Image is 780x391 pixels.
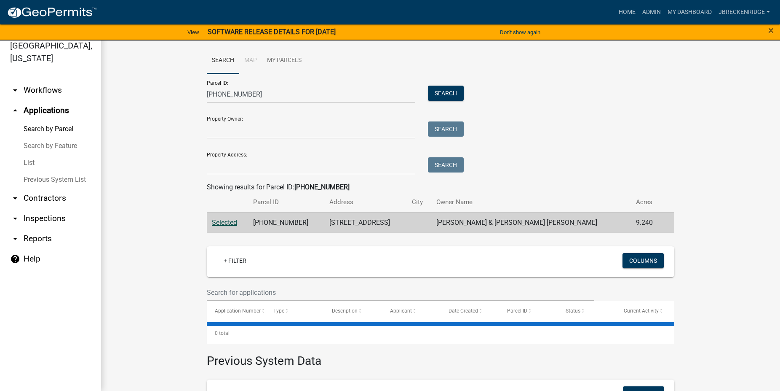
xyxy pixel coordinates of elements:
a: Home [615,4,639,20]
strong: [PHONE_NUMBER] [294,183,350,191]
td: [PHONE_NUMBER] [248,212,324,233]
span: × [768,24,774,36]
span: Application Number [215,308,261,314]
button: Search [428,121,464,137]
h3: Previous System Data [207,344,674,370]
datatable-header-cell: Parcel ID [499,301,558,321]
span: Description [332,308,358,314]
span: Current Activity [624,308,659,314]
a: My Dashboard [664,4,715,20]
input: Search for applications [207,284,594,301]
button: Close [768,25,774,35]
span: Date Created [449,308,478,314]
a: Jbreckenridge [715,4,773,20]
datatable-header-cell: Application Number [207,301,265,321]
td: [STREET_ADDRESS] [324,212,407,233]
a: View [184,25,203,39]
th: Address [324,192,407,212]
th: City [407,192,431,212]
datatable-header-cell: Status [558,301,616,321]
datatable-header-cell: Description [324,301,382,321]
a: Search [207,47,239,74]
i: arrow_drop_down [10,85,20,95]
i: help [10,254,20,264]
span: Type [273,308,284,314]
button: Search [428,157,464,173]
a: Admin [639,4,664,20]
div: 0 total [207,323,674,344]
span: Applicant [390,308,412,314]
div: Showing results for Parcel ID: [207,182,674,192]
th: Owner Name [431,192,631,212]
a: My Parcels [262,47,307,74]
datatable-header-cell: Applicant [382,301,441,321]
button: Search [428,86,464,101]
i: arrow_drop_up [10,105,20,116]
a: Selected [212,218,237,227]
a: + Filter [217,253,253,268]
span: Status [566,308,580,314]
th: Parcel ID [248,192,324,212]
i: arrow_drop_down [10,234,20,244]
button: Columns [622,253,664,268]
i: arrow_drop_down [10,193,20,203]
datatable-header-cell: Date Created [441,301,499,321]
th: Acres [631,192,662,212]
i: arrow_drop_down [10,213,20,224]
datatable-header-cell: Current Activity [616,301,674,321]
td: [PERSON_NAME] & [PERSON_NAME] [PERSON_NAME] [431,212,631,233]
datatable-header-cell: Type [265,301,324,321]
button: Don't show again [497,25,544,39]
td: 9.240 [631,212,662,233]
span: Parcel ID [507,308,527,314]
strong: SOFTWARE RELEASE DETAILS FOR [DATE] [208,28,336,36]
